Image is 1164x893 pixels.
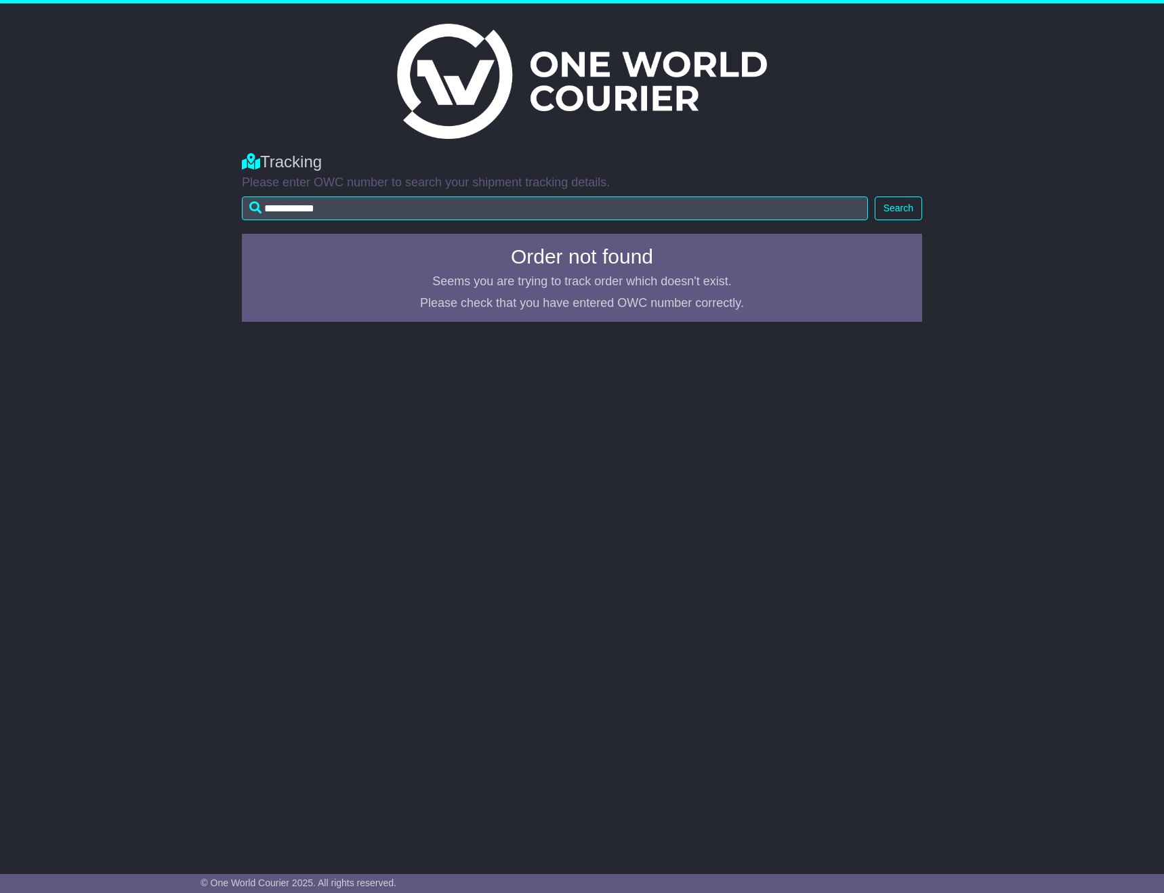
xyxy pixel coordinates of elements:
img: Light [397,24,767,139]
p: Seems you are trying to track order which doesn't exist. [250,274,914,289]
p: Please enter OWC number to search your shipment tracking details. [242,175,922,190]
h4: Order not found [250,245,914,268]
button: Search [875,196,922,220]
div: Tracking [242,152,922,172]
p: Please check that you have entered OWC number correctly. [250,296,914,311]
span: © One World Courier 2025. All rights reserved. [201,877,396,888]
